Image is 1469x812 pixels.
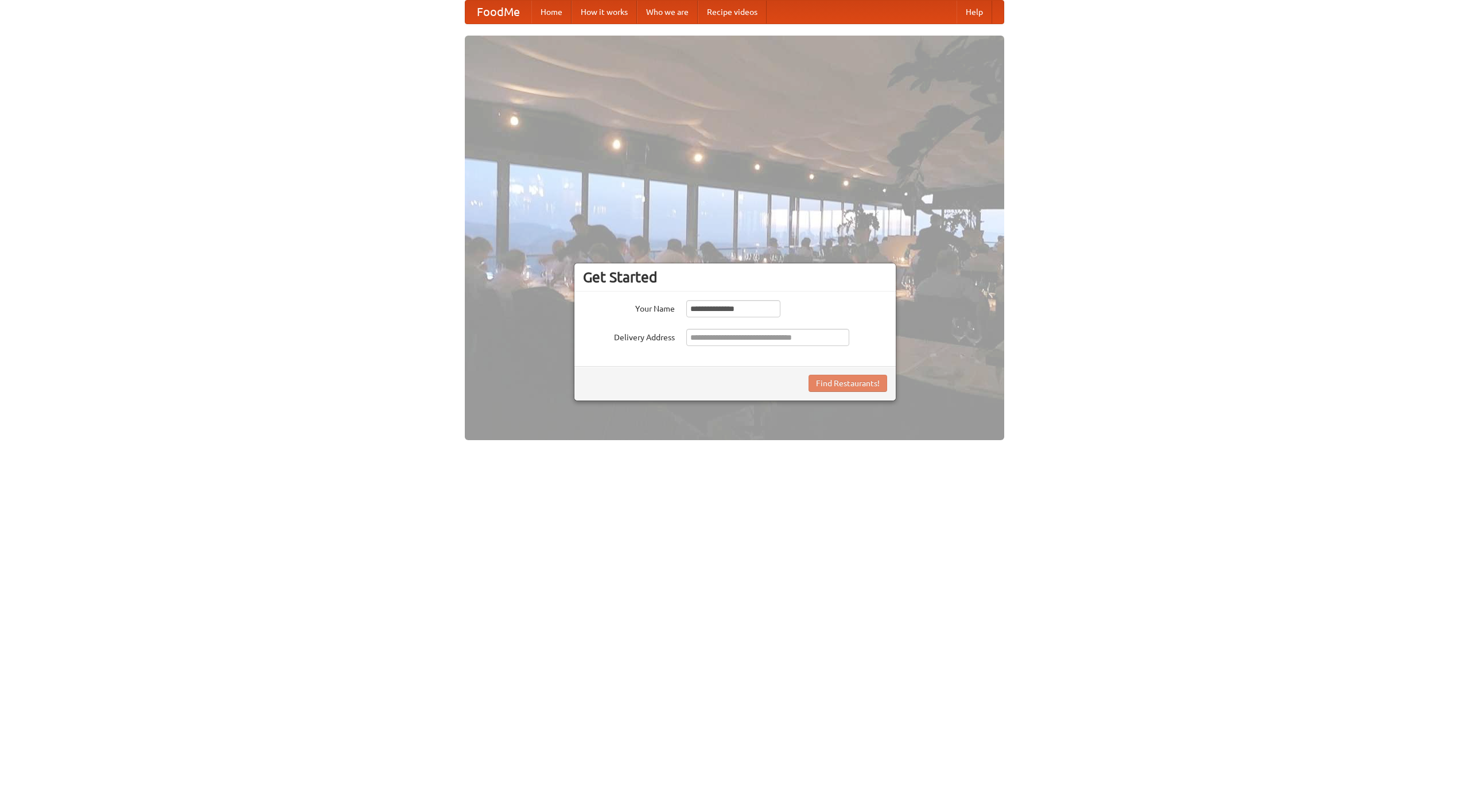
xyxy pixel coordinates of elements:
button: Find Restaurants! [809,375,887,392]
a: How it works [572,1,637,24]
h3: Get Started [583,269,887,286]
a: FoodMe [465,1,531,24]
a: Home [531,1,572,24]
label: Delivery Address [583,329,675,343]
a: Help [957,1,992,24]
a: Recipe videos [698,1,767,24]
a: Who we are [637,1,698,24]
label: Your Name [583,300,675,314]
